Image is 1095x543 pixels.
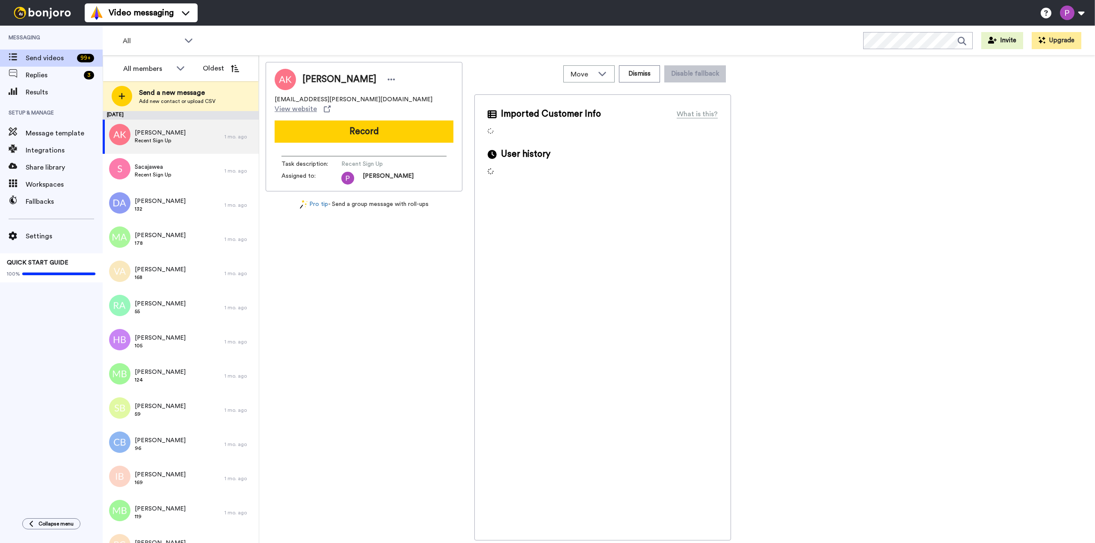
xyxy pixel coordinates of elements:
[135,299,186,308] span: [PERSON_NAME]
[38,520,74,527] span: Collapse menu
[981,32,1023,49] button: Invite
[664,65,726,82] button: Disable fallback
[225,202,255,208] div: 1 mo. ago
[135,342,186,349] span: 105
[281,160,341,168] span: Task description :
[26,87,103,97] span: Results
[109,124,130,145] img: ak.png
[196,60,246,77] button: Oldest
[7,270,20,277] span: 100%
[84,71,94,79] div: 3
[139,88,216,98] span: Send a new message
[619,65,660,82] button: Dismiss
[225,509,255,516] div: 1 mo. ago
[135,436,186,445] span: [PERSON_NAME]
[300,200,328,209] a: Pro tip
[341,172,354,185] img: ACg8ocJ3rfAAadIKLrUGQajlb6Yoca1CSOCD4Ohk-7gfG3yIGQjL3g=s96-c
[225,373,255,379] div: 1 mo. ago
[135,402,186,411] span: [PERSON_NAME]
[109,329,130,350] img: hb.png
[1032,32,1081,49] button: Upgrade
[109,261,130,282] img: va.png
[135,368,186,376] span: [PERSON_NAME]
[225,304,255,311] div: 1 mo. ago
[302,73,376,86] span: [PERSON_NAME]
[123,64,172,74] div: All members
[123,36,180,46] span: All
[90,6,104,20] img: vm-color.svg
[109,397,130,419] img: sb.png
[300,200,308,209] img: magic-wand.svg
[26,53,74,63] span: Send videos
[275,95,432,104] span: [EMAIL_ADDRESS][PERSON_NAME][DOMAIN_NAME]
[109,226,130,248] img: ma.png
[103,111,259,120] div: [DATE]
[135,274,186,281] span: 168
[266,200,462,209] div: - Send a group message with roll-ups
[275,104,331,114] a: View website
[135,205,186,212] span: 132
[135,231,186,240] span: [PERSON_NAME]
[109,192,130,214] img: da.png
[225,167,255,174] div: 1 mo. ago
[225,338,255,345] div: 1 mo. ago
[135,197,186,205] span: [PERSON_NAME]
[135,445,186,452] span: 96
[225,475,255,482] div: 1 mo. ago
[135,308,186,315] span: 55
[135,334,186,342] span: [PERSON_NAME]
[501,148,550,161] span: User history
[225,441,255,448] div: 1 mo. ago
[135,470,186,479] span: [PERSON_NAME]
[109,363,130,385] img: mb.png
[139,98,216,105] span: Add new contact or upload CSV
[135,171,171,178] span: Recent Sign Up
[677,109,718,119] div: What is this?
[281,172,341,185] span: Assigned to:
[26,162,103,173] span: Share library
[363,172,414,185] span: [PERSON_NAME]
[109,466,130,487] img: ib.png
[135,376,186,383] span: 124
[341,160,423,168] span: Recent Sign Up
[10,7,74,19] img: bj-logo-header-white.svg
[135,240,186,247] span: 178
[135,137,186,144] span: Recent Sign Up
[275,104,317,114] span: View website
[275,69,296,90] img: Image of Anil Kumar
[135,411,186,417] span: 59
[135,265,186,274] span: [PERSON_NAME]
[135,163,171,171] span: Sacajawea
[571,69,594,79] span: Move
[135,479,186,486] span: 169
[109,500,130,521] img: mb.png
[275,120,453,143] button: Record
[225,407,255,414] div: 1 mo. ago
[225,270,255,277] div: 1 mo. ago
[26,70,80,80] span: Replies
[26,128,103,138] span: Message template
[77,54,94,62] div: 99 +
[225,236,255,243] div: 1 mo. ago
[225,133,255,140] div: 1 mo. ago
[135,513,186,520] span: 119
[26,197,103,207] span: Fallbacks
[26,179,103,190] span: Workspaces
[109,295,130,316] img: ra.png
[501,108,601,120] span: Imported Customer Info
[7,260,68,266] span: QUICK START GUIDE
[22,518,80,529] button: Collapse menu
[109,158,130,179] img: s.png
[109,431,130,453] img: cb.png
[26,231,103,241] span: Settings
[109,7,174,19] span: Video messaging
[26,145,103,156] span: Integrations
[135,129,186,137] span: [PERSON_NAME]
[135,505,186,513] span: [PERSON_NAME]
